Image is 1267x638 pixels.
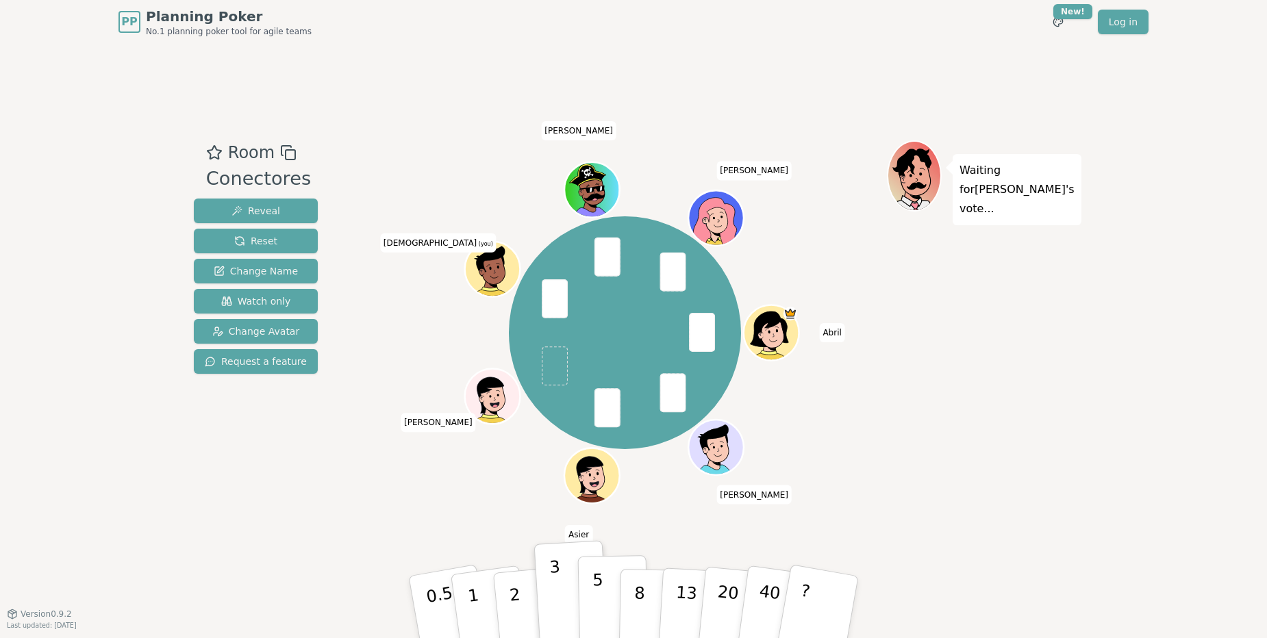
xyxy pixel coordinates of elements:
[21,609,72,620] span: Version 0.9.2
[541,121,616,140] span: Click to change your name
[959,161,1075,218] p: Waiting for [PERSON_NAME] 's vote...
[205,355,307,368] span: Request a feature
[121,14,137,30] span: PP
[565,525,592,544] span: Click to change your name
[467,243,519,295] button: Click to change your avatar
[194,289,318,314] button: Watch only
[380,233,497,253] span: Click to change your name
[221,294,291,308] span: Watch only
[819,323,844,342] span: Click to change your name
[401,413,476,432] span: Click to change your name
[7,609,72,620] button: Version0.9.2
[234,234,277,248] span: Reset
[228,140,275,165] span: Room
[194,349,318,374] button: Request a feature
[716,161,792,180] span: Click to change your name
[1098,10,1149,34] a: Log in
[212,324,300,338] span: Change Avatar
[206,165,311,193] div: Conectores
[214,264,298,278] span: Change Name
[118,7,312,37] a: PPPlanning PokerNo.1 planning poker tool for agile teams
[716,485,792,505] span: Click to change your name
[549,557,564,632] p: 3
[206,140,223,165] button: Add as favourite
[783,307,797,320] span: Abril is the host
[194,229,318,253] button: Reset
[7,622,77,629] span: Last updated: [DATE]
[194,319,318,344] button: Change Avatar
[1046,10,1070,34] button: New!
[194,199,318,223] button: Reveal
[1053,4,1092,19] div: New!
[477,241,493,247] span: (you)
[194,259,318,283] button: Change Name
[146,7,312,26] span: Planning Poker
[231,204,280,218] span: Reveal
[146,26,312,37] span: No.1 planning poker tool for agile teams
